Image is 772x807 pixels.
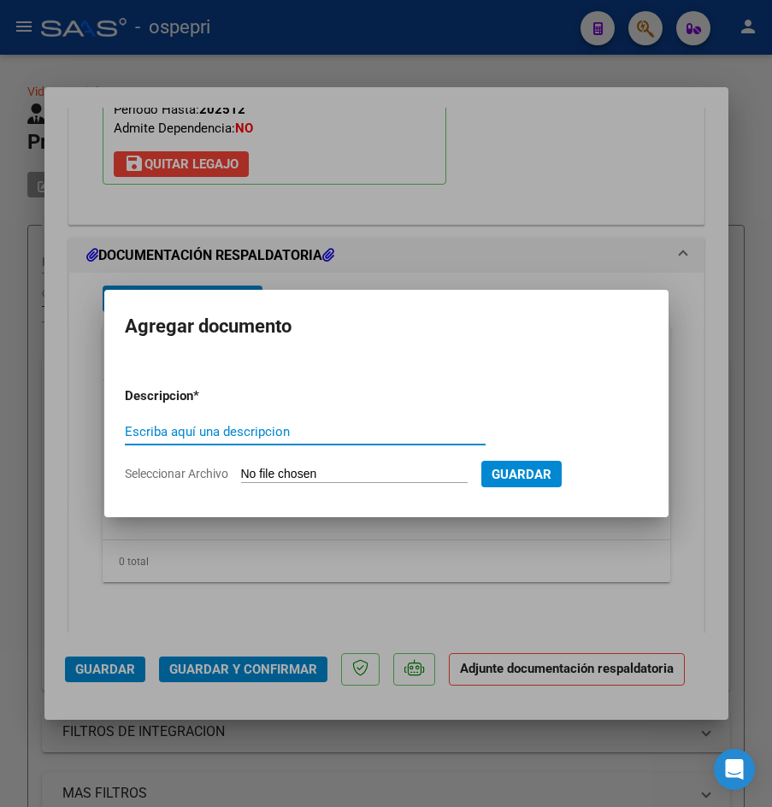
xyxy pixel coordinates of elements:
span: Guardar [492,467,551,482]
h2: Agregar documento [125,310,648,343]
div: Open Intercom Messenger [714,749,755,790]
span: Seleccionar Archivo [125,467,228,480]
button: Guardar [481,461,562,487]
p: Descripcion [125,386,282,406]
